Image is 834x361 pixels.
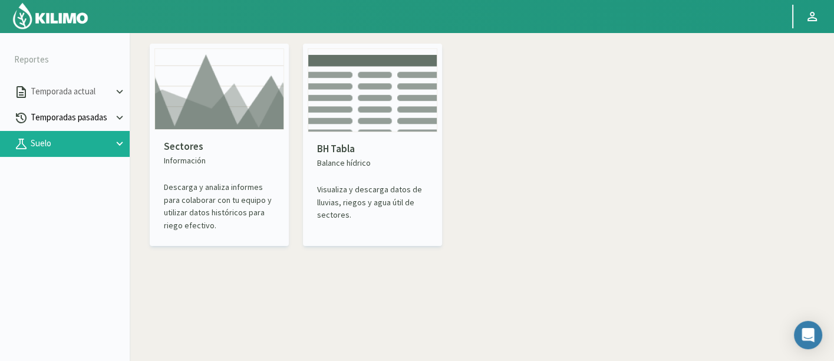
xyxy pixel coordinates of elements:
[154,48,284,130] img: card thumbnail
[317,157,428,169] p: Balance hídrico
[150,44,289,246] kil-reports-card: past-seasons-summary.PLOTS
[28,111,113,124] p: Temporadas pasadas
[28,137,113,150] p: Suelo
[164,139,275,155] p: Sectores
[308,48,437,132] img: card thumbnail
[317,142,428,157] p: BH Tabla
[164,181,275,232] p: Descarga y analiza informes para colaborar con tu equipo y utilizar datos históricos para riego e...
[794,321,822,349] div: Open Intercom Messenger
[317,183,428,221] p: Visualiza y descarga datos de lluvias, riegos y agua útil de sectores.
[303,44,442,246] kil-reports-card: past-seasons-summary.SECOND_CARD.TITLE
[12,2,89,30] img: Kilimo
[164,155,275,167] p: Información
[28,85,113,99] p: Temporada actual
